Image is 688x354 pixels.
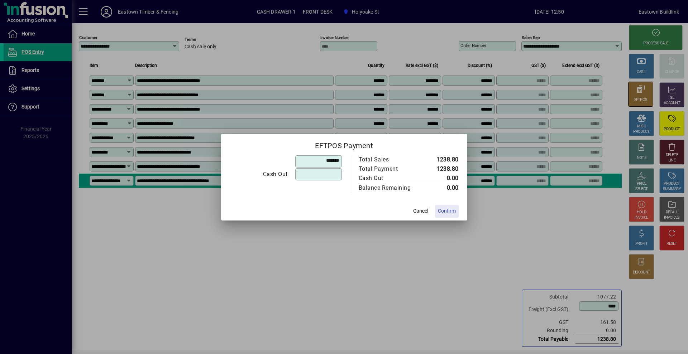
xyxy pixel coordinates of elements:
td: Total Sales [358,155,426,164]
span: Cancel [413,207,428,215]
div: Cash Out [230,170,288,179]
td: Total Payment [358,164,426,174]
span: Confirm [438,207,456,215]
td: 1238.80 [426,164,459,174]
td: 1238.80 [426,155,459,164]
div: Balance Remaining [359,184,419,192]
td: 0.00 [426,174,459,183]
button: Cancel [409,205,432,218]
button: Confirm [435,205,459,218]
div: Cash Out [359,174,419,183]
h2: EFTPOS Payment [221,134,467,155]
td: 0.00 [426,183,459,193]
